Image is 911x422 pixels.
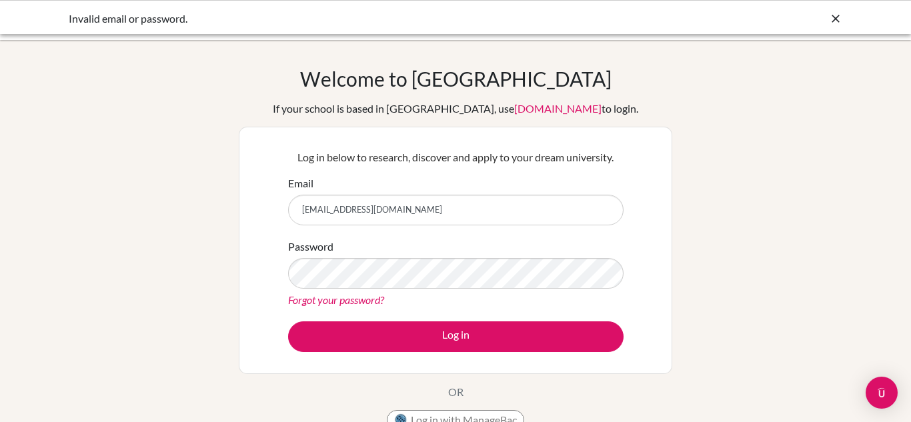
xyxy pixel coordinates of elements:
[866,377,898,409] div: Open Intercom Messenger
[288,239,333,255] label: Password
[514,102,602,115] a: [DOMAIN_NAME]
[288,175,313,191] label: Email
[288,293,384,306] a: Forgot your password?
[69,11,642,27] div: Invalid email or password.
[273,101,638,117] div: If your school is based in [GEOGRAPHIC_DATA], use to login.
[288,149,624,165] p: Log in below to research, discover and apply to your dream university.
[288,321,624,352] button: Log in
[300,67,612,91] h1: Welcome to [GEOGRAPHIC_DATA]
[448,384,464,400] p: OR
